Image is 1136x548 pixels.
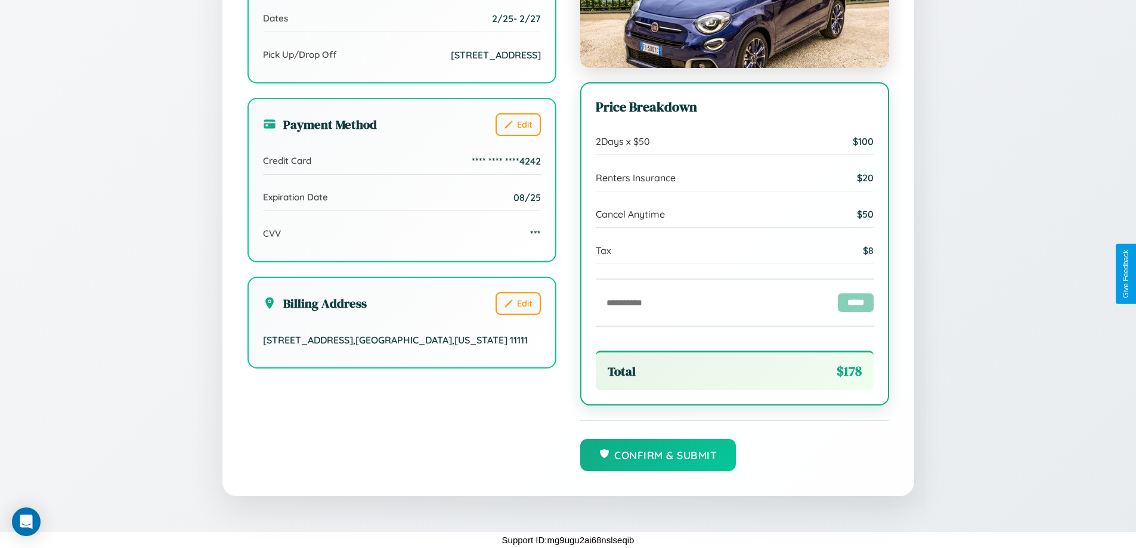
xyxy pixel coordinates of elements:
button: Edit [496,113,541,136]
span: $ 20 [857,172,874,184]
span: $ 50 [857,208,874,220]
span: [STREET_ADDRESS] , [GEOGRAPHIC_DATA] , [US_STATE] 11111 [263,334,528,346]
span: 2 / 25 - 2 / 27 [492,13,541,24]
span: $ 178 [837,362,862,380]
span: Tax [596,244,611,256]
span: CVV [263,228,281,239]
p: Support ID: mg9ugu2ai68nslseqib [502,532,634,548]
button: Edit [496,292,541,315]
span: [STREET_ADDRESS] [451,49,541,61]
span: Dates [263,13,288,24]
button: Confirm & Submit [580,439,736,471]
span: Renters Insurance [596,172,676,184]
span: 2 Days x $ 50 [596,135,650,147]
span: $ 8 [863,244,874,256]
h3: Billing Address [263,295,367,312]
div: Open Intercom Messenger [12,507,41,536]
div: Give Feedback [1122,250,1130,298]
span: Cancel Anytime [596,208,665,220]
span: Pick Up/Drop Off [263,49,337,60]
span: Total [608,363,636,380]
h3: Payment Method [263,116,377,133]
span: 08/25 [513,191,541,203]
span: Credit Card [263,155,311,166]
h3: Price Breakdown [596,98,874,116]
span: $ 100 [853,135,874,147]
span: Expiration Date [263,191,328,203]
